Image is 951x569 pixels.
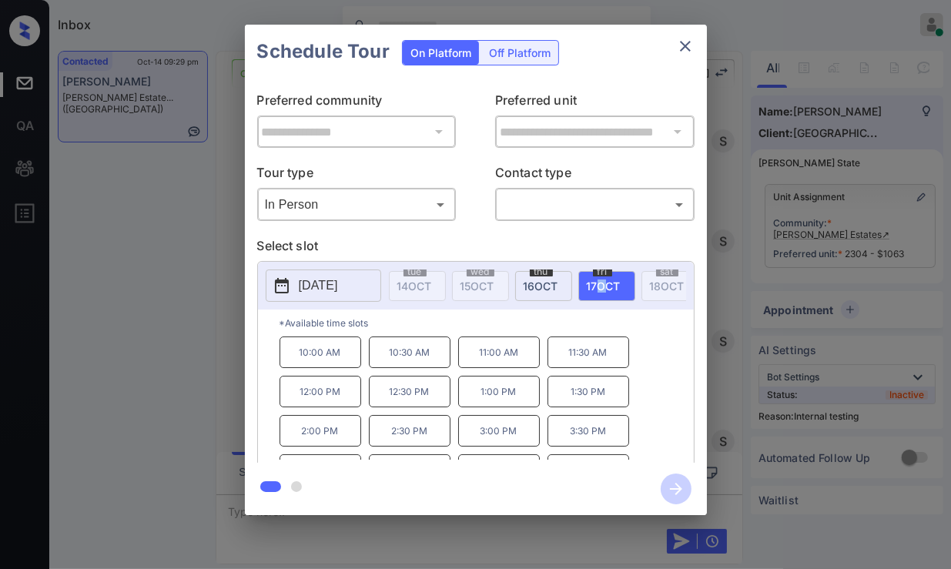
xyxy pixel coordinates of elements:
p: 3:00 PM [458,415,540,447]
p: 5:30 PM [547,454,629,486]
p: 12:00 PM [280,376,361,407]
span: thu [530,267,553,276]
div: On Platform [403,41,479,65]
div: In Person [261,192,453,217]
button: [DATE] [266,269,381,302]
p: 10:30 AM [369,336,450,368]
p: Select slot [257,236,695,261]
span: fri [593,267,612,276]
h2: Schedule Tour [245,25,402,79]
p: 11:30 AM [547,336,629,368]
span: 17 OCT [587,279,621,293]
div: Off Platform [481,41,558,65]
p: Contact type [495,163,695,188]
p: 12:30 PM [369,376,450,407]
button: close [670,31,701,62]
p: 4:00 PM [280,454,361,486]
p: Preferred community [257,91,457,115]
p: 4:30 PM [369,454,450,486]
p: [DATE] [299,276,338,295]
p: 10:00 AM [280,336,361,368]
p: Tour type [257,163,457,188]
p: *Available time slots [280,310,694,336]
p: 2:30 PM [369,415,450,447]
div: date-select [578,271,635,301]
p: Preferred unit [495,91,695,115]
button: btn-next [651,469,701,509]
p: 5:00 PM [458,454,540,486]
p: 2:00 PM [280,415,361,447]
div: date-select [515,271,572,301]
p: 3:30 PM [547,415,629,447]
p: 1:00 PM [458,376,540,407]
p: 1:30 PM [547,376,629,407]
p: 11:00 AM [458,336,540,368]
span: 16 OCT [524,279,558,293]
